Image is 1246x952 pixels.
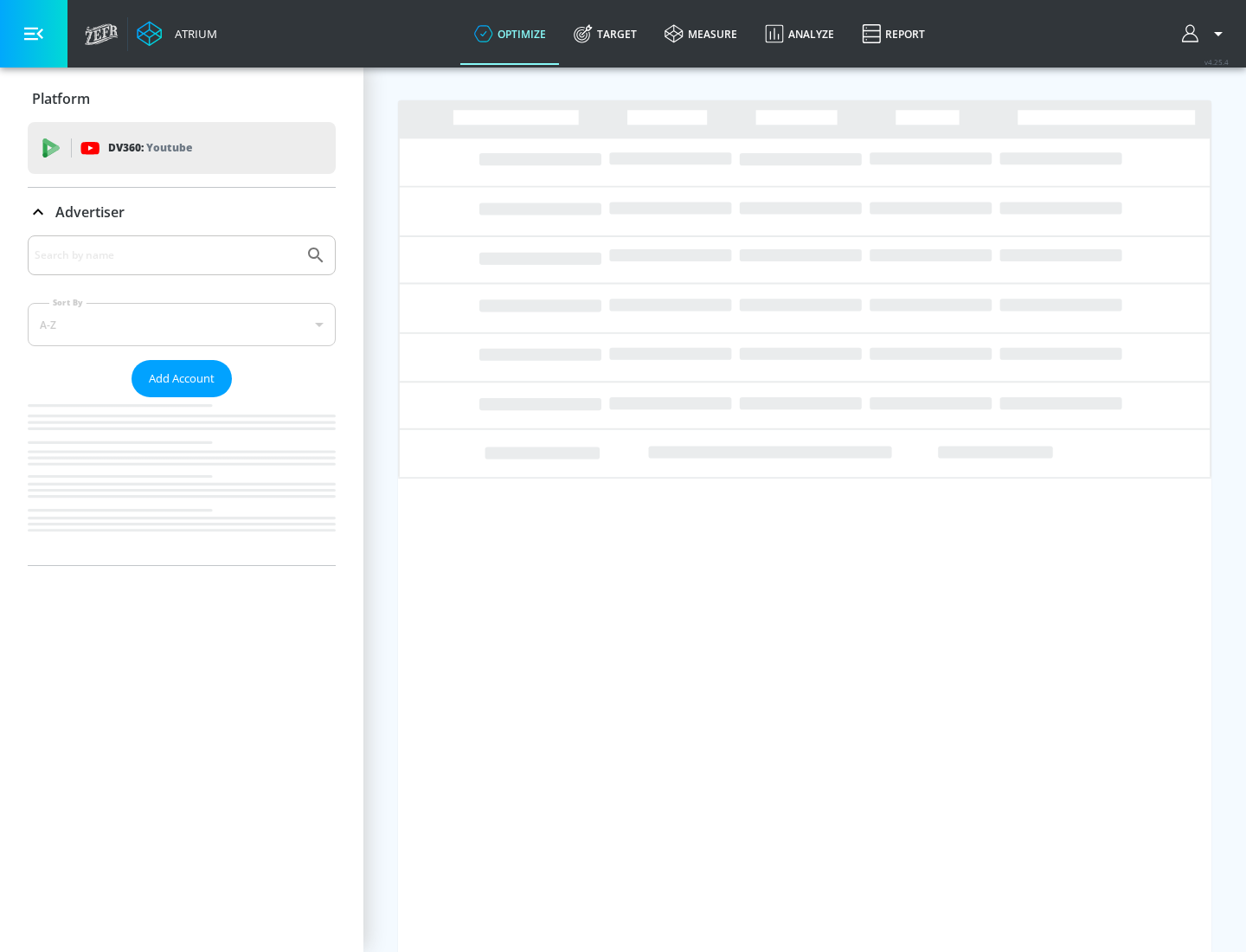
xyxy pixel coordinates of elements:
a: measure [651,3,751,65]
a: Report [848,3,939,65]
p: Advertiser [55,203,125,222]
div: A-Z [28,303,336,346]
span: v 4.25.4 [1204,57,1229,67]
a: Atrium [137,21,217,47]
nav: list of Advertiser [28,397,336,565]
span: Add Account [149,369,215,389]
div: Platform [28,74,336,123]
div: DV360: Youtube [28,122,336,174]
button: Add Account [132,360,232,397]
p: Youtube [146,138,192,157]
p: DV360: [108,138,192,158]
a: Analyze [751,3,848,65]
div: Advertiser [28,235,336,565]
div: Atrium [168,26,217,42]
p: Platform [32,89,90,108]
input: Search by name [35,244,297,267]
a: optimize [460,3,560,65]
div: Advertiser [28,188,336,236]
label: Sort By [49,297,87,308]
a: Target [560,3,651,65]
